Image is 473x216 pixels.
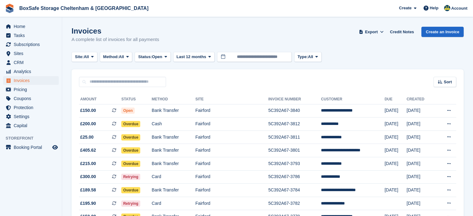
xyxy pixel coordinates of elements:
td: 5C392A67-3782 [268,197,321,210]
a: Credit Notes [387,27,416,37]
a: menu [3,49,59,58]
td: Fairford [195,170,268,184]
span: Pricing [14,85,51,94]
span: Home [14,22,51,31]
span: All [308,54,313,60]
span: Invoices [14,76,51,85]
span: Method: [103,54,119,60]
button: Type: All [294,52,322,62]
td: Fairford [195,104,268,117]
span: Create [399,5,411,11]
a: menu [3,67,59,76]
span: Overdue [121,134,140,140]
td: Fairford [195,131,268,144]
td: [DATE] [385,144,407,157]
th: Status [121,94,152,104]
a: menu [3,121,59,130]
span: Open [152,54,162,60]
td: 5C392A67-3812 [268,117,321,131]
a: menu [3,143,59,152]
a: Preview store [51,144,59,151]
span: Storefront [6,135,62,141]
td: [DATE] [385,104,407,117]
a: menu [3,22,59,31]
span: Site: [75,54,84,60]
th: Customer [321,94,384,104]
td: Fairford [195,184,268,197]
h1: Invoices [72,27,159,35]
td: Bank Transfer [152,104,195,117]
span: £25.00 [80,134,94,140]
td: [DATE] [407,197,435,210]
span: £195.90 [80,200,96,207]
td: Card [152,170,195,184]
td: Bank Transfer [152,144,195,157]
a: menu [3,40,59,49]
a: Create an Invoice [421,27,464,37]
td: [DATE] [385,117,407,131]
td: [DATE] [385,131,407,144]
td: Fairford [195,144,268,157]
a: menu [3,58,59,67]
a: menu [3,112,59,121]
button: Status: Open [135,52,170,62]
span: Overdue [121,187,140,193]
span: Overdue [121,121,140,127]
a: menu [3,103,59,112]
td: 5C392A67-3793 [268,157,321,171]
td: Fairford [195,117,268,131]
td: 5C392A67-3784 [268,184,321,197]
span: Settings [14,112,51,121]
a: menu [3,31,59,40]
span: Overdue [121,147,140,154]
span: Account [451,5,467,11]
span: Retrying [121,200,140,207]
td: 5C392A67-3840 [268,104,321,117]
td: Bank Transfer [152,184,195,197]
span: £189.58 [80,187,96,193]
td: Fairford [195,157,268,171]
td: [DATE] [407,104,435,117]
td: [DATE] [385,157,407,171]
a: menu [3,76,59,85]
th: Invoice Number [268,94,321,104]
span: Type: [298,54,308,60]
th: Site [195,94,268,104]
span: Subscriptions [14,40,51,49]
p: A complete list of invoices for all payments [72,36,159,43]
td: [DATE] [407,117,435,131]
a: menu [3,94,59,103]
th: Created [407,94,435,104]
td: 5C392A67-3801 [268,144,321,157]
th: Method [152,94,195,104]
span: Sort [444,79,452,85]
td: 5C392A67-3786 [268,170,321,184]
span: Capital [14,121,51,130]
span: £215.00 [80,160,96,167]
button: Export [358,27,385,37]
a: BoxSafe Storage Cheltenham & [GEOGRAPHIC_DATA] [17,3,151,13]
span: Sites [14,49,51,58]
button: Method: All [100,52,132,62]
span: Export [365,29,378,35]
button: Last 12 months [173,52,215,62]
img: stora-icon-8386f47178a22dfd0bd8f6a31ec36ba5ce8667c1dd55bd0f319d3a0aa187defe.svg [5,4,14,13]
td: [DATE] [407,144,435,157]
td: 5C392A67-3811 [268,131,321,144]
td: [DATE] [407,184,435,197]
span: Open [121,108,135,114]
span: Analytics [14,67,51,76]
span: £405.62 [80,147,96,154]
span: Help [430,5,438,11]
span: Tasks [14,31,51,40]
td: Card [152,197,195,210]
th: Due [385,94,407,104]
td: Bank Transfer [152,157,195,171]
td: [DATE] [407,131,435,144]
span: £200.00 [80,121,96,127]
a: menu [3,85,59,94]
td: [DATE] [407,157,435,171]
span: Protection [14,103,51,112]
td: Bank Transfer [152,131,195,144]
td: Fairford [195,197,268,210]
